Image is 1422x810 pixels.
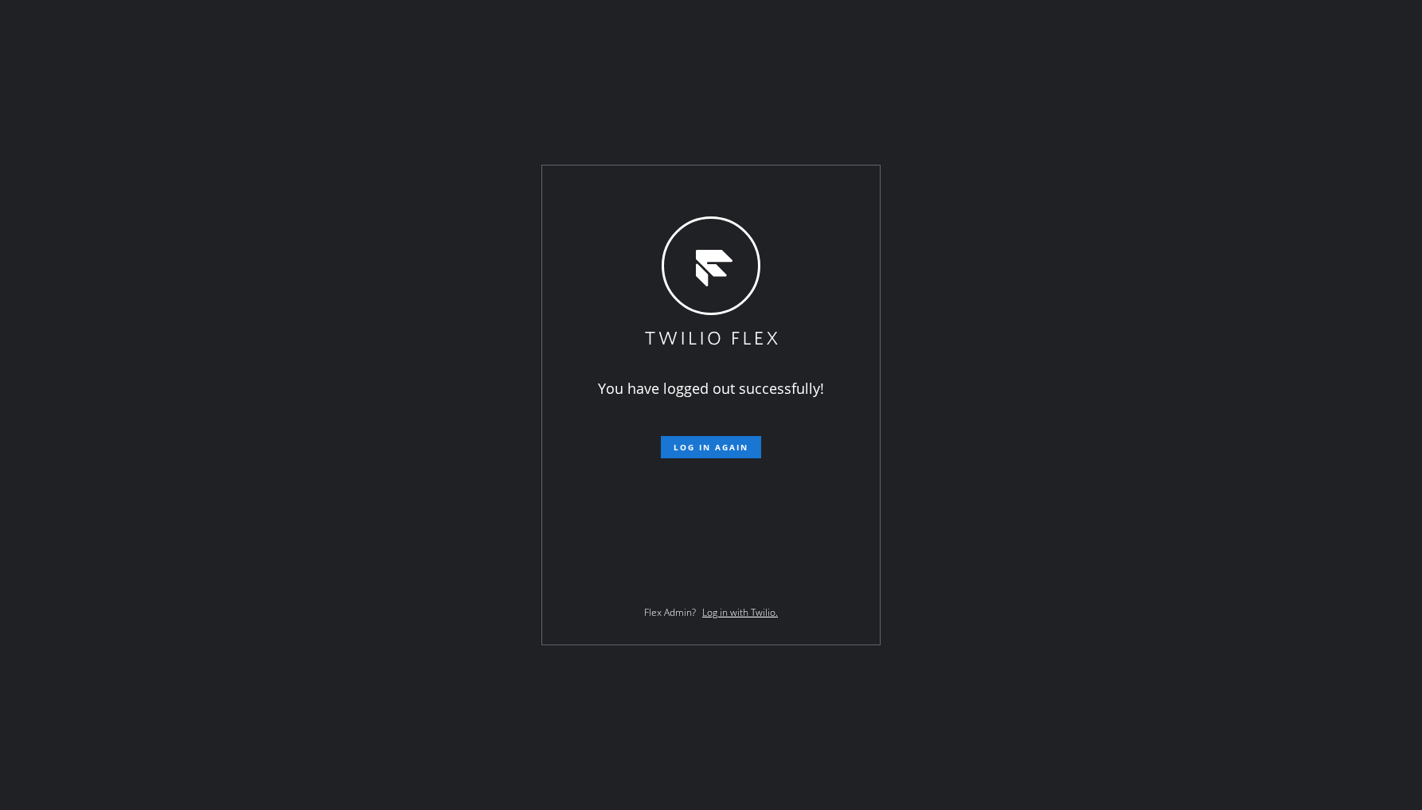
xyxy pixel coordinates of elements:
[661,436,761,458] button: Log in again
[598,379,824,398] span: You have logged out successfully!
[674,442,748,453] span: Log in again
[702,606,778,619] a: Log in with Twilio.
[644,606,696,619] span: Flex Admin?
